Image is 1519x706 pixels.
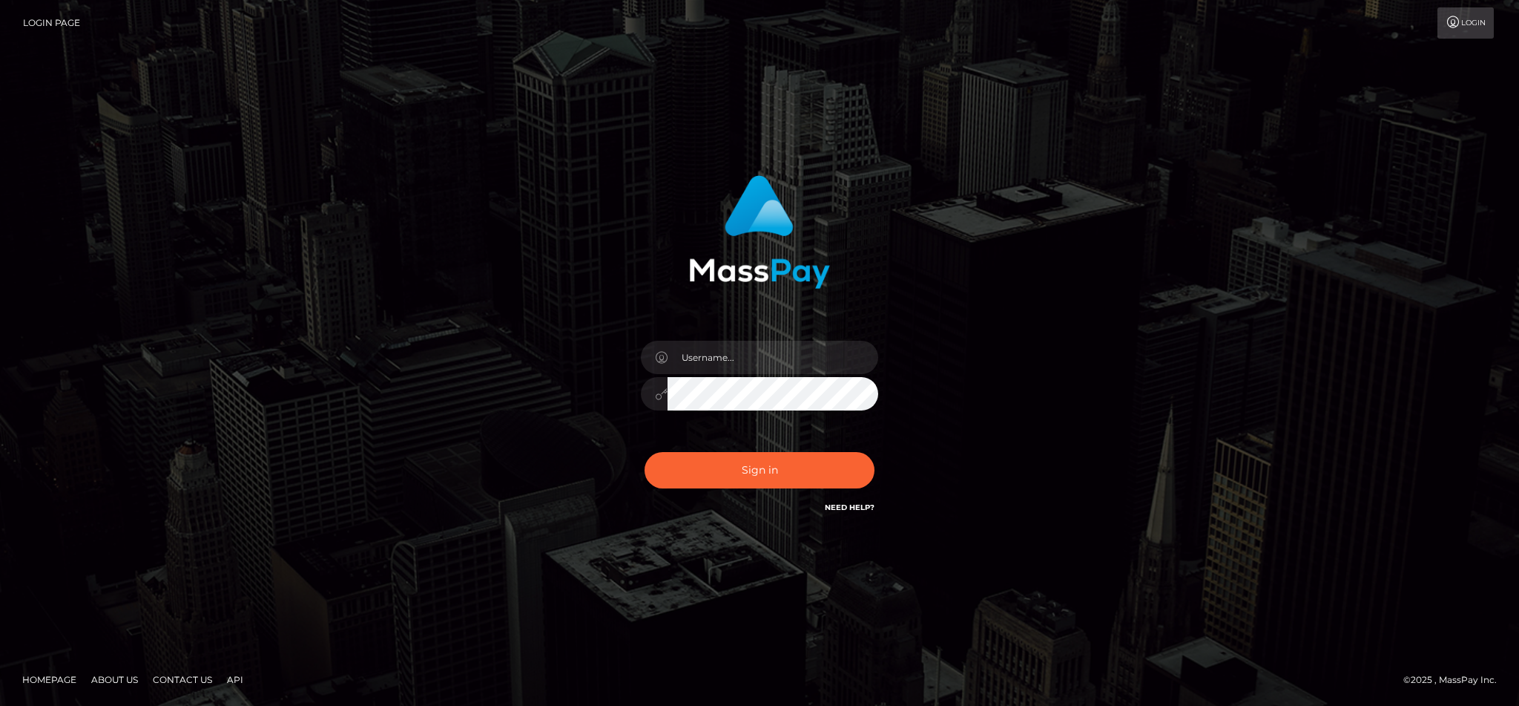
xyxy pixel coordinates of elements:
a: Homepage [16,668,82,691]
a: Need Help? [825,503,874,512]
img: MassPay Login [689,175,830,289]
a: About Us [85,668,144,691]
a: Login Page [23,7,80,39]
a: API [221,668,249,691]
input: Username... [668,341,878,374]
a: Contact Us [147,668,218,691]
div: © 2025 , MassPay Inc. [1403,672,1508,688]
button: Sign in [645,452,874,488]
a: Login [1437,7,1494,39]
